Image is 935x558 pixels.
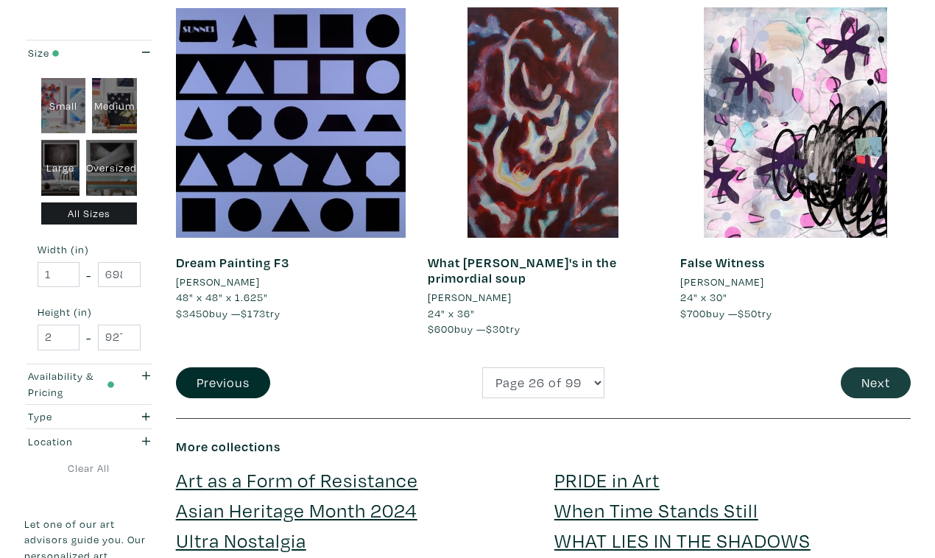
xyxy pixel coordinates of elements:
div: Large [41,140,80,196]
a: What [PERSON_NAME]'s in the primordial soup [428,254,617,287]
a: When Time Stands Still [554,497,758,523]
span: $50 [738,306,758,320]
a: Dream Painting F3 [176,254,289,271]
button: Next [841,367,911,399]
span: 48" x 48" x 1.625" [176,290,268,304]
button: Availability & Pricing [24,364,154,404]
div: Small [41,78,86,134]
span: 24" x 30" [680,290,727,304]
span: $3450 [176,306,209,320]
a: PRIDE in Art [554,467,660,492]
span: buy — try [428,322,521,336]
div: Availability & Pricing [28,368,114,400]
li: [PERSON_NAME] [176,274,260,290]
span: - [86,328,91,347]
button: Type [24,405,154,429]
button: Previous [176,367,270,399]
span: - [86,265,91,285]
span: $173 [241,306,266,320]
a: Ultra Nostalgia [176,527,306,553]
div: All Sizes [41,202,138,225]
div: Size [28,45,114,61]
small: Width (in) [38,244,141,255]
li: [PERSON_NAME] [680,274,764,290]
a: False Witness [680,254,765,271]
a: WHAT LIES IN THE SHADOWS [554,527,811,553]
a: [PERSON_NAME] [680,274,911,290]
span: buy — try [176,306,280,320]
small: Height (in) [38,307,141,317]
a: Asian Heritage Month 2024 [176,497,417,523]
div: Type [28,409,114,425]
span: buy — try [680,306,772,320]
a: Clear All [24,460,154,476]
a: [PERSON_NAME] [176,274,406,290]
span: $600 [428,322,454,336]
a: Art as a Form of Resistance [176,467,418,492]
button: Location [24,429,154,453]
div: Oversized [86,140,137,196]
div: Location [28,434,114,450]
span: $700 [680,306,706,320]
span: 24" x 36" [428,306,475,320]
a: [PERSON_NAME] [428,289,658,306]
button: Size [24,40,154,65]
div: Medium [92,78,137,134]
h6: More collections [176,439,911,455]
span: $30 [486,322,506,336]
li: [PERSON_NAME] [428,289,512,306]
